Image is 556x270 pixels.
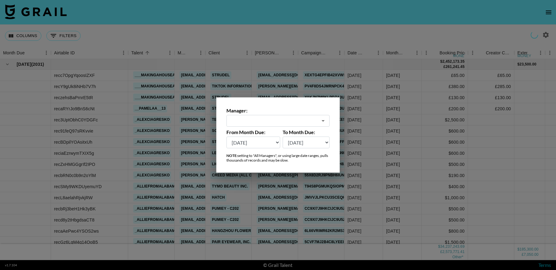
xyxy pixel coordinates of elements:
div: setting to "All Managers", or using large date ranges, pulls thousands of records and may be slow. [226,153,330,162]
label: Manager: [226,108,330,114]
strong: NOTE: [226,153,238,158]
label: From Month Due: [226,129,280,135]
label: To Month Due: [283,129,330,135]
button: Open [319,116,327,125]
